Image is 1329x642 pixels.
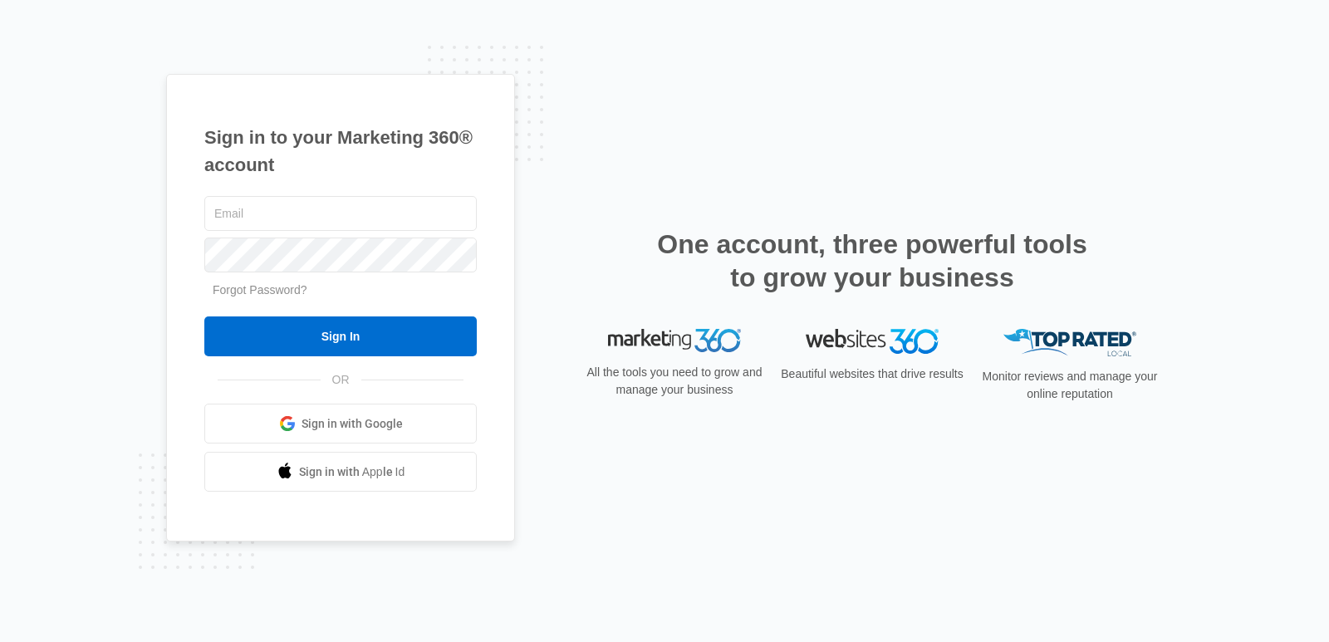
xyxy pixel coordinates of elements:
p: All the tools you need to grow and manage your business [581,364,767,399]
img: Marketing 360 [608,329,741,352]
span: Sign in with Apple Id [299,463,405,481]
img: Top Rated Local [1003,329,1136,356]
h2: One account, three powerful tools to grow your business [652,228,1092,294]
a: Sign in with Google [204,404,477,444]
a: Sign in with Apple Id [204,452,477,492]
p: Beautiful websites that drive results [779,365,965,383]
span: Sign in with Google [302,415,403,433]
h1: Sign in to your Marketing 360® account [204,124,477,179]
img: Websites 360 [806,329,939,353]
a: Forgot Password? [213,283,307,296]
span: OR [321,371,361,389]
input: Sign In [204,316,477,356]
input: Email [204,196,477,231]
p: Monitor reviews and manage your online reputation [977,368,1163,403]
